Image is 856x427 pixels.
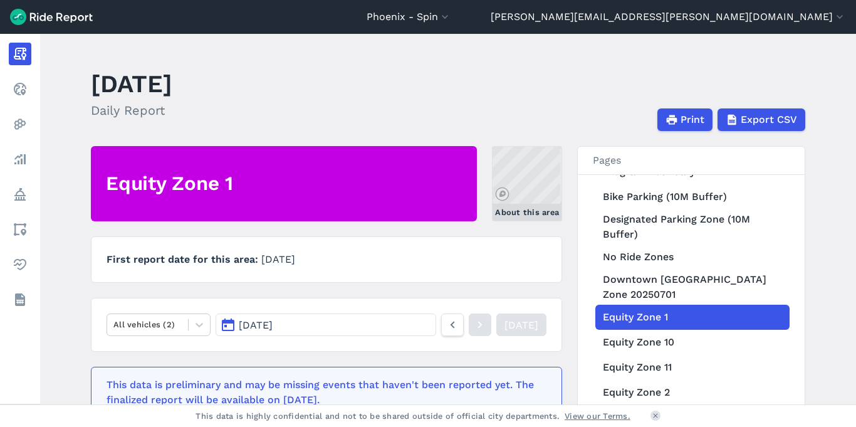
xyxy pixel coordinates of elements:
[9,253,31,276] a: Health
[239,319,273,331] span: [DATE]
[261,253,295,265] span: [DATE]
[106,170,233,198] h2: Equity Zone 1
[595,380,790,405] a: Equity Zone 2
[718,108,805,131] button: Export CSV
[565,410,630,422] a: View our Terms.
[10,9,93,25] img: Ride Report
[595,330,790,355] a: Equity Zone 10
[9,113,31,135] a: Heatmaps
[492,146,562,221] a: About this area
[595,209,790,245] a: Designated Parking Zone (10M Buffer)
[595,245,790,270] a: No Ride Zones
[91,66,172,101] h1: [DATE]
[367,9,451,24] button: Phoenix - Spin
[9,78,31,100] a: Realtime
[9,148,31,171] a: Analyze
[741,112,797,127] span: Export CSV
[107,253,261,265] span: First report date for this area
[9,43,31,65] a: Report
[681,112,704,127] span: Print
[657,108,712,131] button: Print
[578,147,805,175] h3: Pages
[216,314,436,336] button: [DATE]
[9,288,31,311] a: Datasets
[491,9,846,24] button: [PERSON_NAME][EMAIL_ADDRESS][PERSON_NAME][DOMAIN_NAME]
[595,184,790,209] a: Bike Parking (10M Buffer)
[107,377,539,408] div: This data is preliminary and may be missing events that haven't been reported yet. The finalized ...
[496,314,546,336] a: [DATE]
[91,101,172,120] h2: Daily Report
[9,183,31,206] a: Policy
[595,355,790,380] a: Equity Zone 11
[595,270,790,305] a: Downtown [GEOGRAPHIC_DATA] Zone 20250701
[9,218,31,241] a: Areas
[595,305,790,330] a: Equity Zone 1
